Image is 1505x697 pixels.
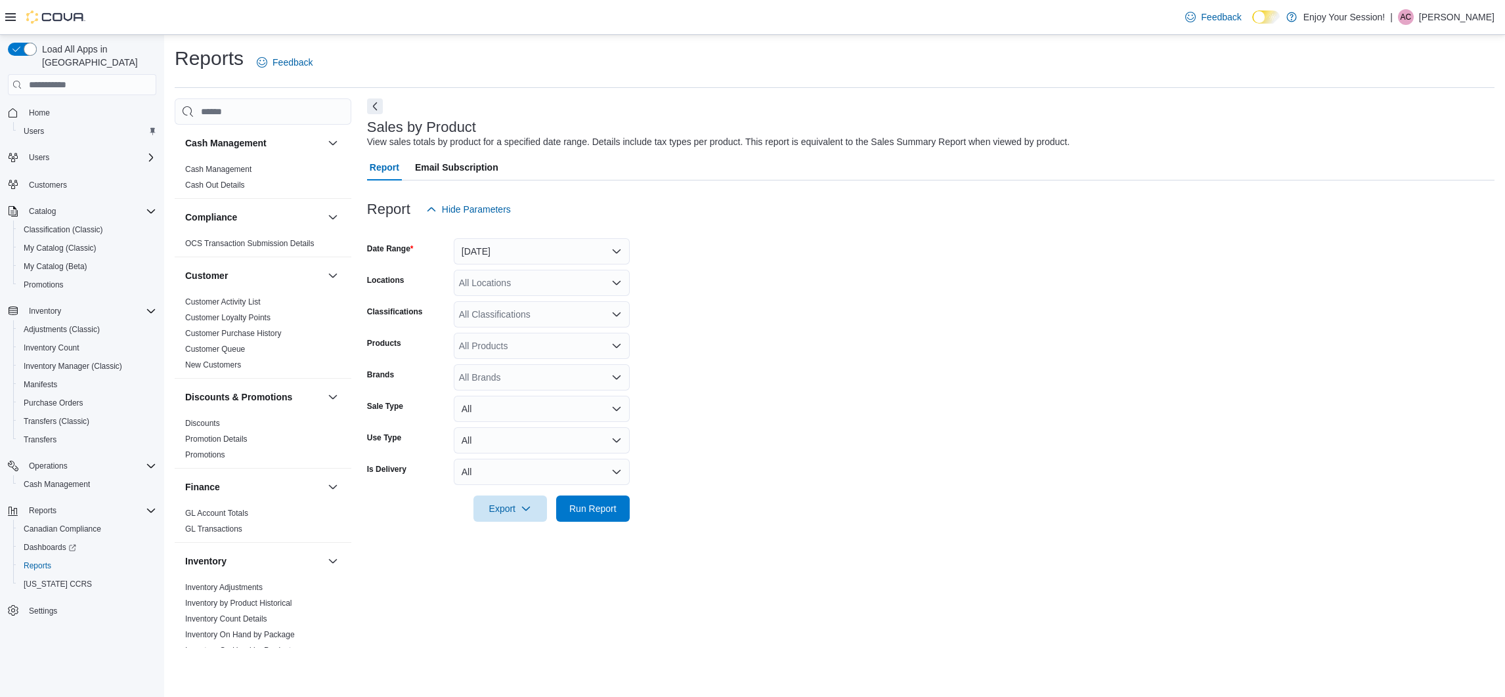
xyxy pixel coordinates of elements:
[24,503,62,518] button: Reports
[185,524,242,534] a: GL Transactions
[175,236,351,257] div: Compliance
[185,211,322,224] button: Compliance
[185,614,267,624] span: Inventory Count Details
[569,502,617,515] span: Run Report
[370,154,399,180] span: Report
[18,558,156,574] span: Reports
[3,175,162,194] button: Customers
[185,598,292,608] span: Inventory by Product Historical
[18,476,95,492] a: Cash Management
[185,164,251,175] span: Cash Management
[18,322,105,337] a: Adjustments (Classic)
[421,196,516,222] button: Hide Parameters
[185,629,295,640] span: Inventory On Hand by Package
[13,339,162,357] button: Inventory Count
[8,98,156,654] nav: Complex example
[18,413,156,429] span: Transfers (Classic)
[29,108,50,118] span: Home
[367,401,403,412] label: Sale Type
[24,434,56,445] span: Transfers
[185,509,248,518] a: GL Account Totals
[1180,4,1246,30] a: Feedback
[185,419,220,428] a: Discounts
[175,294,351,378] div: Customer
[185,269,322,282] button: Customer
[18,521,106,537] a: Canadian Compliance
[18,259,93,274] a: My Catalog (Beta)
[175,415,351,468] div: Discounts & Promotions
[24,303,156,319] span: Inventory
[481,496,539,522] span: Export
[24,224,103,235] span: Classification (Classic)
[367,338,401,348] label: Products
[18,539,81,555] a: Dashboards
[18,377,156,392] span: Manifests
[24,303,66,319] button: Inventory
[185,434,248,444] a: Promotion Details
[24,602,156,619] span: Settings
[185,344,245,354] span: Customer Queue
[185,137,267,150] h3: Cash Management
[18,358,127,374] a: Inventory Manager (Classic)
[29,306,61,316] span: Inventory
[13,394,162,412] button: Purchase Orders
[185,312,271,323] span: Customer Loyalty Points
[18,123,49,139] a: Users
[24,104,156,121] span: Home
[325,209,341,225] button: Compliance
[185,360,241,370] a: New Customers
[185,434,248,444] span: Promotion Details
[185,555,322,568] button: Inventory
[18,222,108,238] a: Classification (Classic)
[367,201,410,217] h3: Report
[185,480,220,494] h3: Finance
[24,524,101,534] span: Canadian Compliance
[24,105,55,121] a: Home
[13,122,162,140] button: Users
[185,555,227,568] h3: Inventory
[251,49,318,75] a: Feedback
[24,150,156,165] span: Users
[325,479,341,495] button: Finance
[24,261,87,272] span: My Catalog (Beta)
[185,582,263,593] span: Inventory Adjustments
[18,340,85,356] a: Inventory Count
[24,458,156,474] span: Operations
[185,645,291,656] span: Inventory On Hand by Product
[325,135,341,151] button: Cash Management
[1390,9,1393,25] p: |
[26,11,85,24] img: Cova
[24,416,89,427] span: Transfers (Classic)
[454,459,630,485] button: All
[367,275,404,285] label: Locations
[1419,9,1494,25] p: [PERSON_NAME]
[185,297,261,306] a: Customer Activity List
[442,203,511,216] span: Hide Parameters
[185,329,282,338] a: Customer Purchase History
[185,180,245,190] a: Cash Out Details
[454,396,630,422] button: All
[367,433,401,443] label: Use Type
[18,432,62,448] a: Transfers
[24,579,92,589] span: [US_STATE] CCRS
[367,98,383,114] button: Next
[24,560,51,571] span: Reports
[24,343,79,353] span: Inventory Count
[24,542,76,553] span: Dashboards
[454,238,630,264] button: [DATE]
[18,240,102,256] a: My Catalog (Classic)
[175,45,244,72] h1: Reports
[185,211,237,224] h3: Compliance
[13,557,162,575] button: Reports
[18,240,156,256] span: My Catalog (Classic)
[3,302,162,320] button: Inventory
[325,389,341,405] button: Discounts & Promotions
[175,505,351,542] div: Finance
[18,340,156,356] span: Inventory Count
[185,480,322,494] button: Finance
[367,243,414,254] label: Date Range
[1401,9,1412,25] span: AC
[367,306,423,317] label: Classifications
[185,524,242,534] span: GL Transactions
[18,476,156,492] span: Cash Management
